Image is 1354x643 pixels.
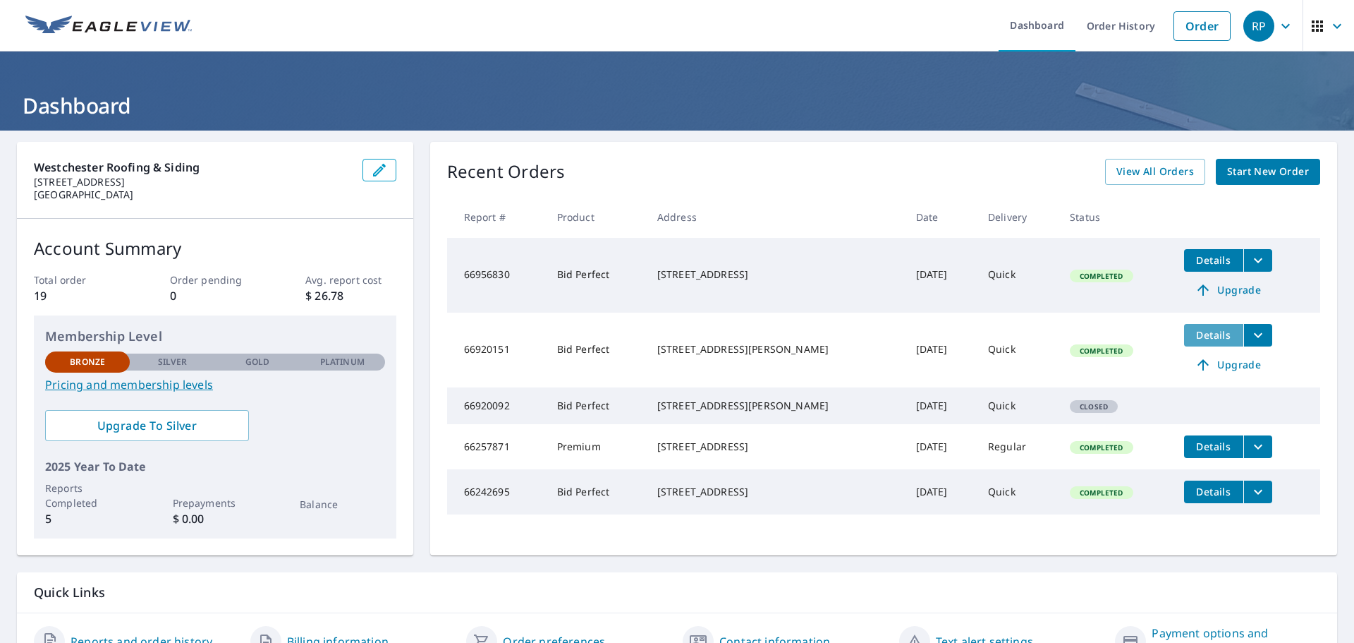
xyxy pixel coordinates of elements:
[977,424,1059,469] td: Regular
[657,268,893,282] div: [STREET_ADDRESS]
[56,418,238,433] span: Upgrade To Silver
[305,287,396,304] p: $ 26.78
[1184,249,1243,272] button: detailsBtn-66956830
[447,196,546,238] th: Report #
[45,458,385,475] p: 2025 Year To Date
[1216,159,1320,185] a: Start New Order
[70,356,105,368] p: Bronze
[977,238,1059,313] td: Quick
[1071,488,1131,498] span: Completed
[447,159,566,185] p: Recent Orders
[170,287,260,304] p: 0
[34,584,1320,601] p: Quick Links
[546,238,646,313] td: Bid Perfect
[1184,324,1243,347] button: detailsBtn-66920151
[546,313,646,387] td: Bid Perfect
[45,510,130,527] p: 5
[1227,163,1309,181] span: Start New Order
[300,497,384,512] p: Balance
[1193,356,1264,373] span: Upgrade
[977,196,1059,238] th: Delivery
[657,485,893,499] div: [STREET_ADDRESS]
[905,387,977,424] td: [DATE]
[1071,271,1131,281] span: Completed
[34,272,124,287] p: Total order
[905,469,977,515] td: [DATE]
[34,159,351,176] p: Westchester Roofing & Siding
[1193,440,1235,453] span: Details
[905,424,977,469] td: [DATE]
[905,313,977,387] td: [DATE]
[1184,481,1243,503] button: detailsBtn-66242695
[1243,11,1274,42] div: RP
[34,287,124,304] p: 19
[1184,279,1272,301] a: Upgrade
[173,510,257,527] p: $ 0.00
[977,313,1059,387] td: Quick
[1243,481,1272,503] button: filesDropdownBtn-66242695
[1071,443,1131,452] span: Completed
[447,313,546,387] td: 66920151
[305,272,396,287] p: Avg. report cost
[447,469,546,515] td: 66242695
[45,410,249,441] a: Upgrade To Silver
[1243,249,1272,272] button: filesDropdownBtn-66956830
[1184,435,1243,458] button: detailsBtn-66257871
[447,387,546,424] td: 66920092
[905,238,977,313] td: [DATE]
[546,424,646,469] td: Premium
[447,424,546,469] td: 66257871
[1193,253,1235,267] span: Details
[34,188,351,201] p: [GEOGRAPHIC_DATA]
[1184,354,1272,376] a: Upgrade
[646,196,905,238] th: Address
[45,327,385,346] p: Membership Level
[158,356,188,368] p: Silver
[320,356,365,368] p: Platinum
[657,399,893,413] div: [STREET_ADDRESS][PERSON_NAME]
[1071,346,1131,356] span: Completed
[1243,435,1272,458] button: filesDropdownBtn-66257871
[977,387,1059,424] td: Quick
[1059,196,1173,238] th: Status
[17,91,1337,120] h1: Dashboard
[657,342,893,356] div: [STREET_ADDRESS][PERSON_NAME]
[977,469,1059,515] td: Quick
[245,356,269,368] p: Gold
[1193,328,1235,342] span: Details
[173,495,257,510] p: Prepayments
[34,236,396,261] p: Account Summary
[45,481,130,510] p: Reports Completed
[1243,324,1272,347] button: filesDropdownBtn-66920151
[657,440,893,454] div: [STREET_ADDRESS]
[1193,485,1235,498] span: Details
[905,196,977,238] th: Date
[25,16,192,37] img: EV Logo
[546,387,646,424] td: Bid Perfect
[447,238,546,313] td: 66956830
[45,376,385,393] a: Pricing and membership levels
[1071,402,1116,411] span: Closed
[1173,11,1231,41] a: Order
[34,176,351,188] p: [STREET_ADDRESS]
[546,469,646,515] td: Bid Perfect
[1193,282,1264,299] span: Upgrade
[1105,159,1205,185] a: View All Orders
[170,272,260,287] p: Order pending
[1116,163,1194,181] span: View All Orders
[546,196,646,238] th: Product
